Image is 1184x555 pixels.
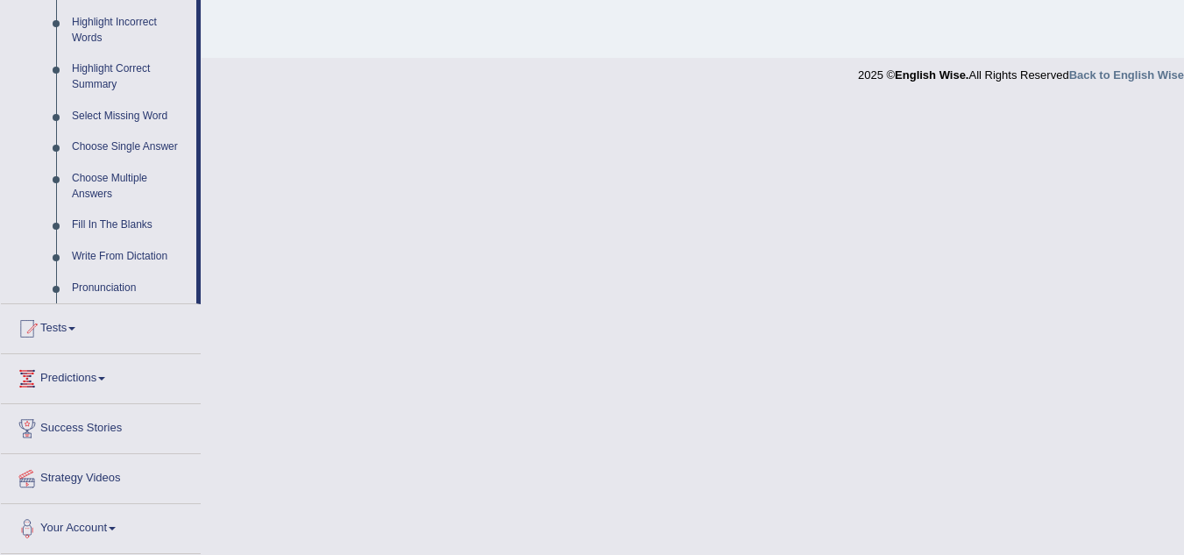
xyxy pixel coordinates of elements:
[64,273,196,304] a: Pronunciation
[64,7,196,53] a: Highlight Incorrect Words
[1,454,201,498] a: Strategy Videos
[858,58,1184,83] div: 2025 © All Rights Reserved
[1,304,201,348] a: Tests
[64,241,196,273] a: Write From Dictation
[1,404,201,448] a: Success Stories
[1069,68,1184,82] a: Back to English Wise
[64,163,196,210] a: Choose Multiple Answers
[895,68,968,82] strong: English Wise.
[64,101,196,132] a: Select Missing Word
[64,210,196,241] a: Fill In The Blanks
[1,354,201,398] a: Predictions
[64,132,196,163] a: Choose Single Answer
[64,53,196,100] a: Highlight Correct Summary
[1,504,201,548] a: Your Account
